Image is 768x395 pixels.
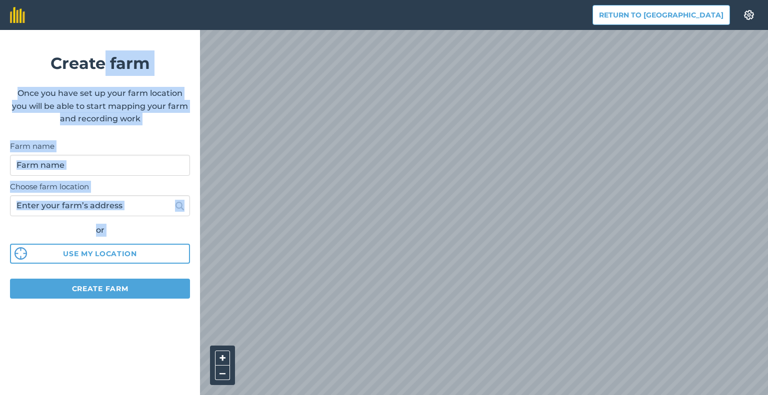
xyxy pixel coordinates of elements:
input: Enter your farm’s address [10,195,190,216]
img: svg%3e [14,247,27,260]
label: Farm name [10,140,190,152]
button: Use my location [10,244,190,264]
label: Choose farm location [10,181,190,193]
input: Farm name [10,155,190,176]
h1: Create farm [10,50,190,76]
img: svg+xml;base64,PHN2ZyB4bWxucz0iaHR0cDovL3d3dy53My5vcmcvMjAwMC9zdmciIHdpZHRoPSIxOSIgaGVpZ2h0PSIyNC... [175,200,184,212]
div: or [10,224,190,237]
img: A cog icon [743,10,755,20]
button: Create farm [10,279,190,299]
button: + [215,351,230,366]
img: fieldmargin Logo [10,7,25,23]
button: – [215,366,230,380]
p: Once you have set up your farm location you will be able to start mapping your farm and recording... [10,87,190,125]
button: Return to [GEOGRAPHIC_DATA] [592,5,730,25]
